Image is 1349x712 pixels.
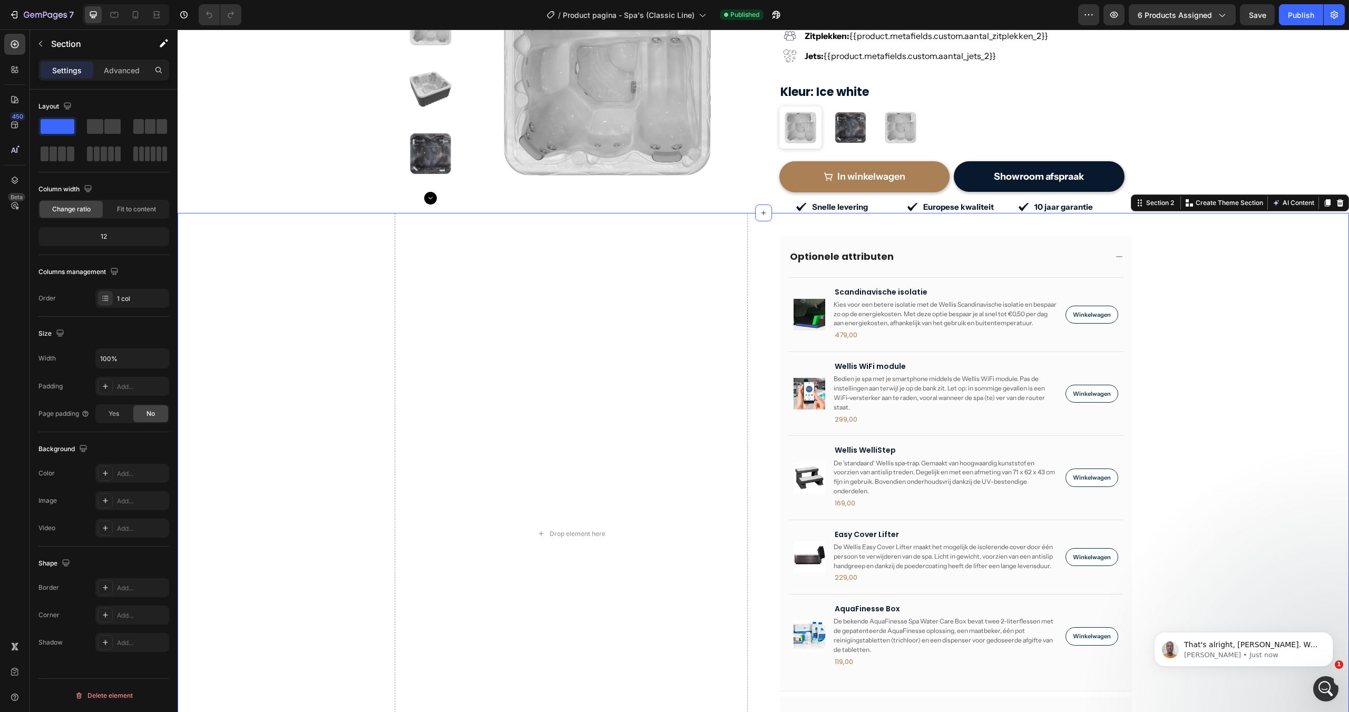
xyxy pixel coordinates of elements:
[247,162,259,175] button: Carousel Next Arrow
[117,611,167,620] div: Add...
[895,281,933,289] div: Winkelwagen
[117,294,167,304] div: 1 col
[1313,676,1338,701] iframe: Intercom live chat
[857,172,930,183] p: 10 jaar garantie
[656,513,875,540] span: De Wellis Easy Cover Lifter maakt het mogelijk de isolerende cover door één persoon te verwijdere...
[38,382,63,391] div: Padding
[38,354,56,363] div: Width
[96,349,169,368] input: Auto
[656,543,879,554] div: 229,00
[1138,9,1212,21] span: 6 products assigned
[888,276,941,294] button: Winkelwagen
[656,588,876,623] span: De bekende AquaFinesse Spa Water Care Box bevat twee 2-literflessen met de gepatenteerde AquaFine...
[656,257,879,268] h2: Scandinavische isolatie
[38,583,59,592] div: Border
[38,557,72,571] div: Shape
[776,132,947,162] button: <p>Showroom afspraak</p>
[730,10,759,19] span: Published
[656,627,879,638] div: 119,00
[117,524,167,533] div: Add...
[104,65,140,76] p: Advanced
[746,172,819,183] p: Europese kwaliteit
[616,591,648,622] a: AquaFinesse Box
[627,1,672,12] strong: Zitplekken:
[634,172,708,183] p: Snelle levering
[1138,610,1349,684] iframe: Intercom notifications message
[816,139,906,155] p: Showroom afspraak
[656,385,879,396] div: 299,00
[888,598,941,616] button: Winkelwagen
[38,638,63,647] div: Shadow
[602,132,773,163] button: In winkelwagen
[656,331,879,343] h2: Wellis WiFi module
[117,204,156,214] span: Fit to content
[38,409,90,418] div: Page padding
[616,512,648,543] a: Easy Cover Lifter
[602,54,692,72] legend: Kleur: Ice white
[41,229,167,244] div: 12
[656,469,879,480] div: 169,00
[966,169,999,178] div: Section 2
[895,360,933,368] div: Winkelwagen
[888,439,941,457] button: Winkelwagen
[616,269,648,301] a: Scandinavische isolatie
[656,271,879,298] span: Kies voor een betere isolatie met de Wellis Scandinavische isolatie en bespaar zo op de energieko...
[38,265,121,279] div: Columns management
[38,523,55,533] div: Video
[372,500,428,509] div: Drop element here
[75,689,133,702] div: Delete element
[558,9,561,21] span: /
[1092,167,1139,180] button: AI Content
[178,30,1349,712] iframe: Design area
[1288,9,1314,21] div: Publish
[612,221,716,233] p: Optionele attributen
[38,327,66,341] div: Size
[38,100,74,114] div: Layout
[616,433,648,464] a: Wellis WelliStep
[612,681,719,694] p: Product specificaties
[616,348,648,380] a: Wellis WiFi module
[1249,11,1266,19] span: Save
[627,21,646,32] strong: Jets:
[1018,169,1086,178] p: Create Theme Section
[146,409,155,418] span: No
[38,610,60,620] div: Corner
[8,193,25,201] div: Beta
[563,9,695,21] span: Product pagina - Spa's (Classic Line)
[10,112,25,121] div: 450
[38,182,94,197] div: Column width
[895,444,933,452] div: Winkelwagen
[38,294,56,303] div: Order
[1129,4,1236,25] button: 6 products assigned
[117,469,167,479] div: Add...
[4,4,79,25] button: 7
[38,469,55,478] div: Color
[888,355,941,373] button: Winkelwagen
[895,603,933,610] div: Winkelwagen
[117,583,167,593] div: Add...
[656,430,877,465] span: De 'standaard' Wellis spa-trap. Gemaakt van hoogwaardig kunststof en voorzien van antislip treden...
[52,65,82,76] p: Settings
[117,382,167,392] div: Add...
[1335,660,1343,669] span: 1
[656,573,879,585] h2: AquaFinesse Box
[38,496,57,505] div: Image
[627,20,818,33] div: {{product.metafields.custom.aantal_jets_2}}
[656,499,879,511] h2: Easy Cover Lifter
[656,415,879,426] h2: Wellis WelliStep
[38,442,90,456] div: Background
[888,519,941,537] button: Winkelwagen
[117,638,167,648] div: Add...
[1279,4,1323,25] button: Publish
[656,300,879,311] div: 479,00
[656,345,867,381] span: Bedien je spa met je smartphone middels de Wellis WiFi module. Pas de instellingen aan terwijl je...
[69,8,74,21] p: 7
[1240,4,1275,25] button: Save
[199,4,241,25] div: Undo/Redo
[51,37,138,50] p: Section
[109,409,119,418] span: Yes
[895,524,933,531] div: Winkelwagen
